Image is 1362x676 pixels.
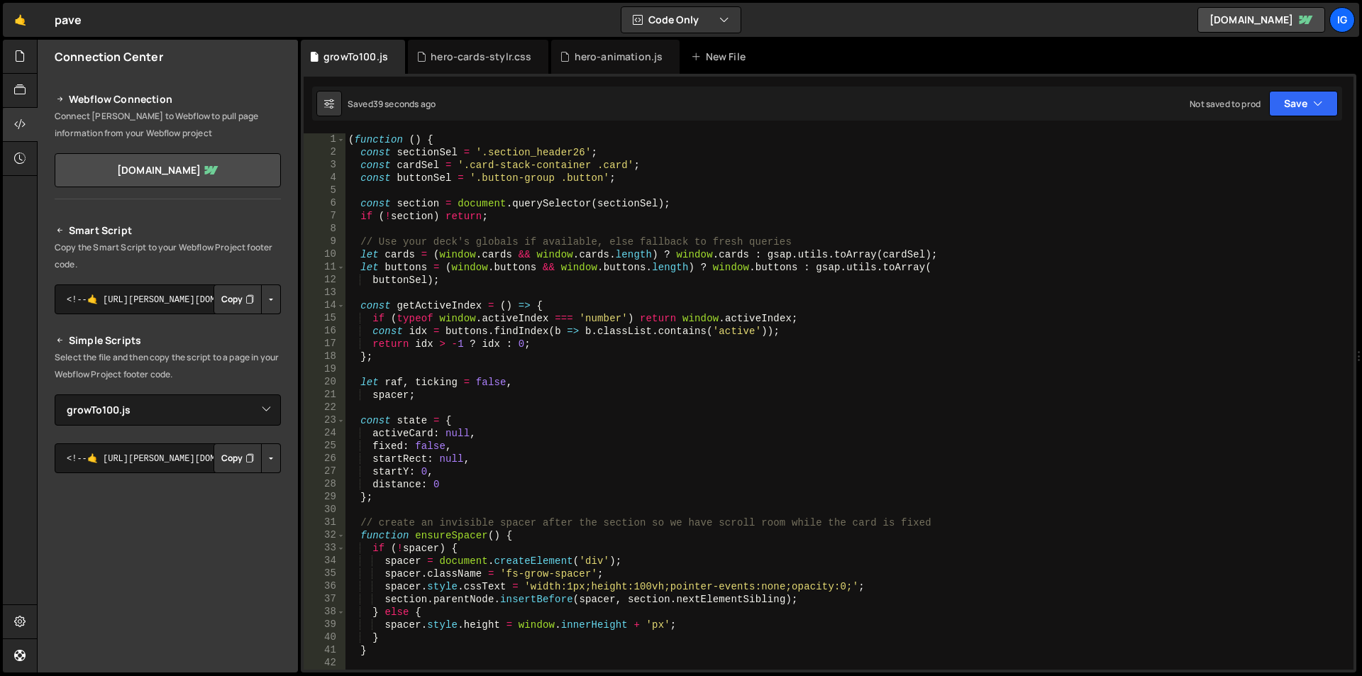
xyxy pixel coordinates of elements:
div: 34 [304,555,345,567]
div: 35 [304,567,345,580]
div: Button group with nested dropdown [214,443,281,473]
p: Copy the Smart Script to your Webflow Project footer code. [55,239,281,273]
div: 4 [304,172,345,184]
a: ig [1329,7,1355,33]
div: 28 [304,478,345,491]
button: Code Only [621,7,741,33]
div: 26 [304,453,345,465]
h2: Webflow Connection [55,91,281,108]
div: 42 [304,657,345,670]
div: pave [55,11,82,28]
a: [DOMAIN_NAME] [55,153,281,187]
div: 3 [304,159,345,172]
div: 30 [304,504,345,516]
div: 25 [304,440,345,453]
div: 5 [304,184,345,197]
div: New File [691,50,751,64]
div: 19 [304,363,345,376]
div: 23 [304,414,345,427]
p: Select the file and then copy the script to a page in your Webflow Project footer code. [55,349,281,383]
div: hero-cards-stylr.css [431,50,531,64]
div: Button group with nested dropdown [214,284,281,314]
div: Not saved to prod [1190,98,1261,110]
button: Copy [214,443,262,473]
div: 9 [304,236,345,248]
div: 21 [304,389,345,401]
div: 1 [304,133,345,146]
div: 22 [304,401,345,414]
div: 7 [304,210,345,223]
div: 14 [304,299,345,312]
div: 32 [304,529,345,542]
div: 18 [304,350,345,363]
h2: Connection Center [55,49,163,65]
div: hero-animation.js [575,50,663,64]
div: 2 [304,146,345,159]
div: 24 [304,427,345,440]
div: 29 [304,491,345,504]
div: 17 [304,338,345,350]
div: growTo100.js [323,50,388,64]
div: 33 [304,542,345,555]
a: [DOMAIN_NAME] [1197,7,1325,33]
div: Saved [348,98,436,110]
div: 27 [304,465,345,478]
div: 12 [304,274,345,287]
div: 39 seconds ago [373,98,436,110]
div: 11 [304,261,345,274]
div: 13 [304,287,345,299]
h2: Smart Script [55,222,281,239]
iframe: YouTube video player [55,497,282,624]
p: Connect [PERSON_NAME] to Webflow to pull page information from your Webflow project [55,108,281,142]
div: 37 [304,593,345,606]
div: 20 [304,376,345,389]
div: 36 [304,580,345,593]
button: Save [1269,91,1338,116]
div: 38 [304,606,345,619]
div: 15 [304,312,345,325]
div: 41 [304,644,345,657]
div: 6 [304,197,345,210]
div: 39 [304,619,345,631]
div: 10 [304,248,345,261]
textarea: <!--🤙 [URL][PERSON_NAME][DOMAIN_NAME]> <script>document.addEventListener("DOMContentLoaded", func... [55,443,281,473]
a: 🤙 [3,3,38,37]
button: Copy [214,284,262,314]
div: 31 [304,516,345,529]
textarea: <!--🤙 [URL][PERSON_NAME][DOMAIN_NAME]> <script>document.addEventListener("DOMContentLoaded", func... [55,284,281,314]
div: 16 [304,325,345,338]
h2: Simple Scripts [55,332,281,349]
div: 8 [304,223,345,236]
div: 40 [304,631,345,644]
